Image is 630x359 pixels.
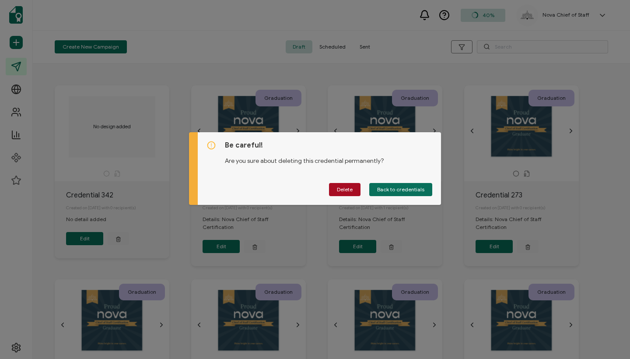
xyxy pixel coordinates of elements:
button: Delete [329,183,360,196]
p: Are you sure about deleting this credential permanently? [225,150,432,165]
iframe: Chat Widget [586,317,630,359]
span: Back to credentials [377,187,424,192]
h5: Be careful! [225,141,432,150]
div: dialog [189,132,441,205]
button: Back to credentials [369,183,432,196]
span: Delete [337,187,353,192]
